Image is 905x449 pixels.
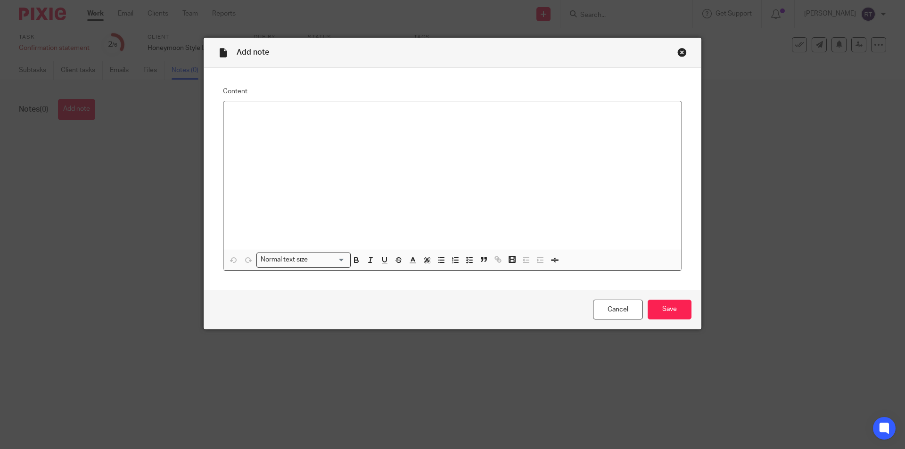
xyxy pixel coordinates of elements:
[223,87,682,96] label: Content
[677,48,687,57] div: Close this dialog window
[256,253,351,267] div: Search for option
[259,255,310,265] span: Normal text size
[648,300,691,320] input: Save
[311,255,345,265] input: Search for option
[237,49,269,56] span: Add note
[593,300,643,320] a: Cancel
